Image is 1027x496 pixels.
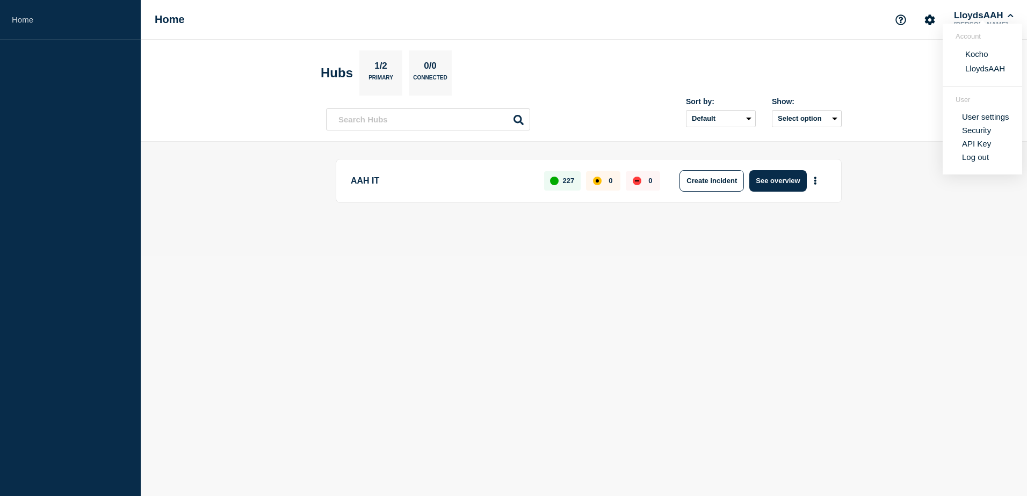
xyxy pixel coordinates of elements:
p: 227 [563,177,575,185]
input: Search Hubs [326,108,530,130]
button: Kocho [962,49,992,59]
button: More actions [808,171,822,191]
p: Connected [413,75,447,86]
select: Sort by [686,110,756,127]
header: Account [956,32,1009,40]
button: LloydsAAH [962,63,1008,74]
p: Primary [368,75,393,86]
a: API Key [962,139,991,148]
button: LloydsAAH [952,10,1015,21]
header: User [956,96,1009,104]
div: Show: [772,97,842,106]
h1: Home [155,13,185,26]
p: 0 [609,177,612,185]
div: affected [593,177,602,185]
button: Log out [962,152,989,162]
button: Support [889,9,912,31]
button: Account settings [918,9,941,31]
button: Select option [772,110,842,127]
div: down [633,177,641,185]
a: User settings [962,112,1009,121]
p: 0 [648,177,652,185]
p: 0/0 [420,61,441,75]
button: See overview [749,170,806,192]
p: 1/2 [371,61,392,75]
div: Sort by: [686,97,756,106]
p: [PERSON_NAME] [952,21,1015,28]
p: AAH IT [351,170,532,192]
a: Security [962,126,991,135]
button: Create incident [679,170,744,192]
h2: Hubs [321,65,353,81]
div: up [550,177,559,185]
